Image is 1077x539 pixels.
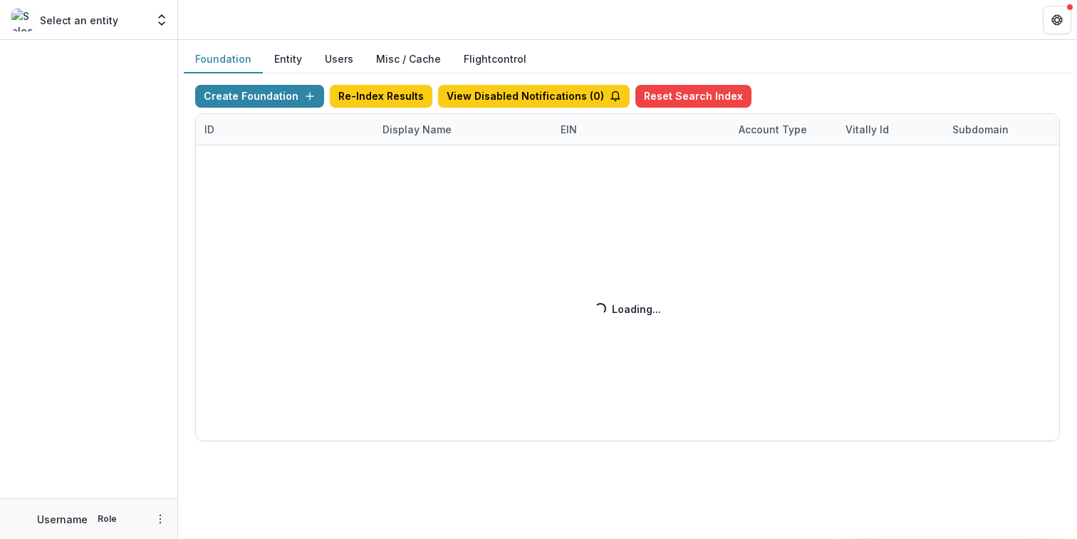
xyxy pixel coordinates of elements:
button: More [152,510,169,528]
button: Foundation [184,46,263,73]
button: Open entity switcher [152,6,172,34]
img: Select an entity [11,9,34,31]
button: Users [313,46,365,73]
button: Entity [263,46,313,73]
button: Misc / Cache [365,46,452,73]
a: Flightcontrol [464,51,526,66]
p: Role [93,513,121,525]
p: Username [37,512,88,527]
button: Get Help [1043,6,1071,34]
p: Select an entity [40,13,118,28]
